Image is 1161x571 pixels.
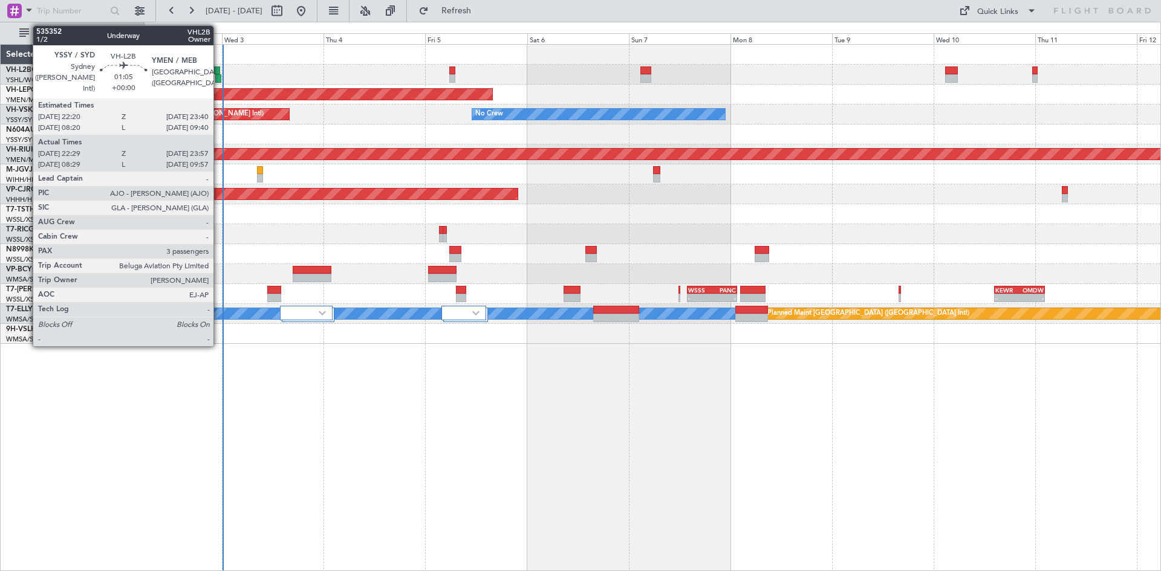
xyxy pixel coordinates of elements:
div: Planned Maint [GEOGRAPHIC_DATA] ([GEOGRAPHIC_DATA] Intl) [767,305,969,323]
div: Planned Maint Dubai (Al Maktoum Intl) [153,285,272,303]
div: - [1020,294,1044,302]
div: Sun 7 [629,33,730,44]
a: VP-CJRG-650 [6,186,51,193]
a: YSHL/WOL [6,76,41,85]
div: Mon 8 [730,33,832,44]
a: VH-LEPGlobal 6000 [6,86,72,94]
a: T7-[PERSON_NAME]Global 7500 [6,286,117,293]
span: [DATE] - [DATE] [206,5,262,16]
span: T7-ELLY [6,306,33,313]
div: Quick Links [977,6,1018,18]
a: WMSA/SZB [6,275,42,284]
a: WIHH/HLP [6,175,39,184]
div: - [712,294,736,302]
div: - [688,294,712,302]
a: 9H-VSLKFalcon 7X [6,326,69,333]
a: VH-RIUHawker 800XP [6,146,81,153]
span: All Aircraft [31,29,128,37]
span: VP-CJR [6,186,31,193]
a: N604AUChallenger 604 [6,126,88,134]
span: VH-RIU [6,146,31,153]
div: OMDW [1020,286,1044,294]
button: Refresh [413,1,486,21]
span: T7-[PERSON_NAME] [6,286,76,293]
div: Unplanned Maint Sydney ([PERSON_NAME] Intl) [115,105,264,123]
a: WMSA/SZB [6,335,42,344]
span: 9H-VSLK [6,326,36,333]
a: WSSL/XSP [6,215,38,224]
button: All Aircraft [13,24,131,43]
a: T7-TSTHawker 900XP [6,206,80,213]
span: N8998K [6,246,34,253]
div: Fri 5 [425,33,527,44]
span: Refresh [431,7,482,15]
span: VH-LEP [6,86,31,94]
a: YSSY/SYD [6,115,37,124]
a: YSSY/SYD [6,135,37,144]
a: N8998KGlobal 6000 [6,246,75,253]
div: KEWR [995,286,1020,294]
span: M-JGVJ [6,166,33,173]
div: Thu 4 [324,33,425,44]
div: Wed 3 [222,33,324,44]
a: M-JGVJGlobal 5000 [6,166,74,173]
a: VHHH/HKG [6,195,42,204]
div: Tue 9 [832,33,934,44]
span: VH-VSK [6,106,33,114]
a: WMSA/SZB [6,315,42,324]
div: - [995,294,1020,302]
div: Thu 11 [1035,33,1137,44]
a: T7-RICGlobal 6000 [6,226,70,233]
span: VH-L2B [6,66,31,74]
button: Quick Links [953,1,1042,21]
a: VH-L2BChallenger 604 [6,66,83,74]
a: VP-BCYGlobal 5000 [6,266,73,273]
div: [DATE] [146,24,167,34]
img: arrow-gray.svg [472,311,480,315]
a: YMEN/MEB [6,95,43,105]
span: VP-BCY [6,266,32,273]
a: WSSL/XSP [6,255,38,264]
input: Trip Number [37,2,106,20]
div: No Crew [475,105,503,123]
a: YMEN/MEB [6,155,43,164]
a: WSSL/XSP [6,235,38,244]
div: Sat 6 [527,33,629,44]
span: N604AU [6,126,36,134]
span: T7-RIC [6,226,28,233]
a: WSSL/XSP [6,295,38,304]
a: T7-ELLYG-550 [6,306,53,313]
img: arrow-gray.svg [319,311,326,315]
a: VH-VSKGlobal Express XRS [6,106,99,114]
div: WSSS [688,286,712,294]
div: PANC [712,286,736,294]
div: Wed 10 [934,33,1035,44]
span: T7-TST [6,206,30,213]
div: Tue 2 [120,33,222,44]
